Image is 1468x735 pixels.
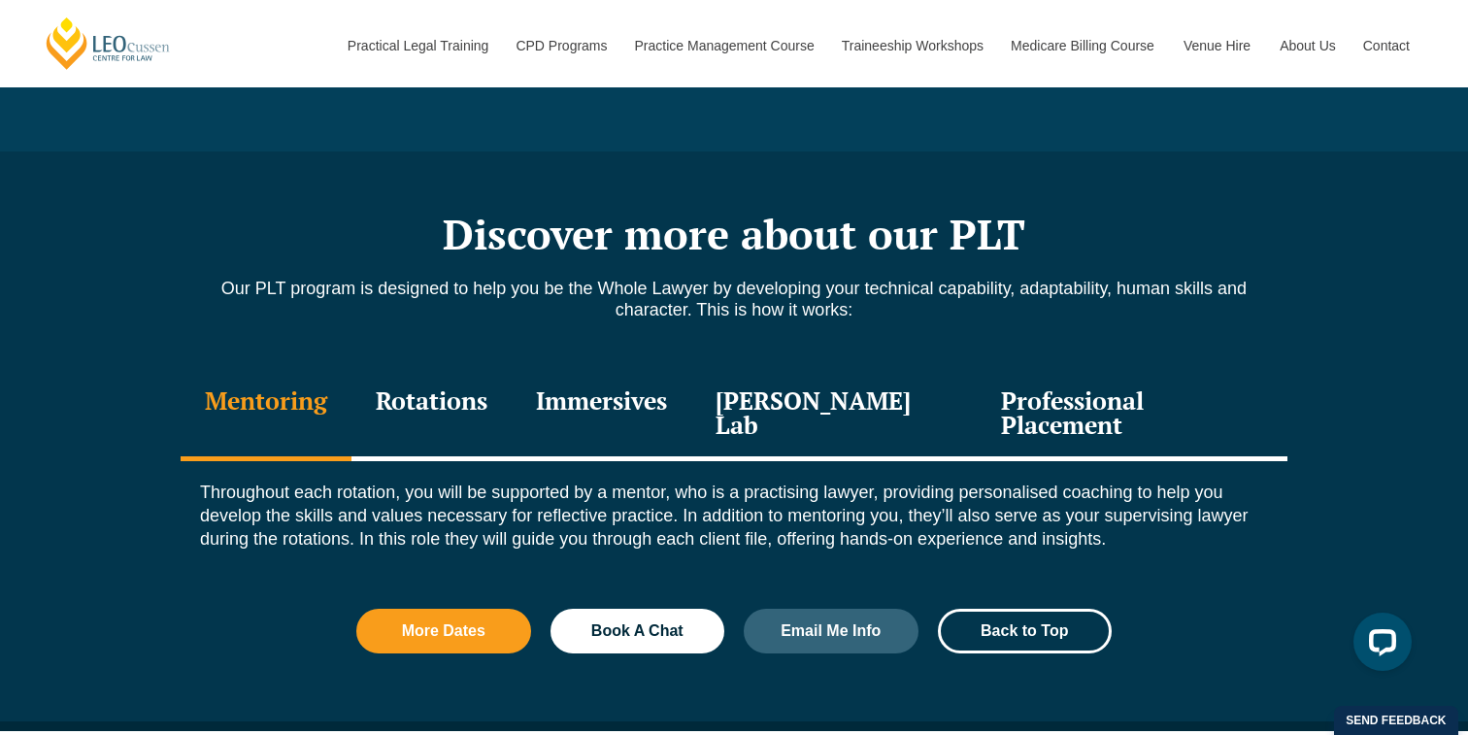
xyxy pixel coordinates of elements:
a: Book A Chat [550,609,725,653]
a: [PERSON_NAME] Centre for Law [44,16,173,71]
a: Practical Legal Training [333,4,502,87]
h2: Discover more about our PLT [181,210,1287,258]
div: Rotations [351,369,512,461]
a: Practice Management Course [620,4,827,87]
a: Contact [1349,4,1424,87]
a: About Us [1265,4,1349,87]
span: More Dates [402,623,485,639]
iframe: LiveChat chat widget [1338,605,1419,686]
span: Book A Chat [591,623,684,639]
a: Venue Hire [1169,4,1265,87]
div: Professional Placement [977,369,1287,461]
a: CPD Programs [501,4,619,87]
span: Email Me Info [781,623,881,639]
p: Throughout each rotation, you will be supported by a mentor, who is a practising lawyer, providin... [200,481,1268,551]
a: Back to Top [938,609,1113,653]
div: [PERSON_NAME] Lab [691,369,977,461]
a: Traineeship Workshops [827,4,996,87]
span: Back to Top [981,623,1068,639]
p: Our PLT program is designed to help you be the Whole Lawyer by developing your technical capabili... [181,278,1287,320]
a: Email Me Info [744,609,918,653]
div: Mentoring [181,369,351,461]
a: Medicare Billing Course [996,4,1169,87]
div: Immersives [512,369,691,461]
a: More Dates [356,609,531,653]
